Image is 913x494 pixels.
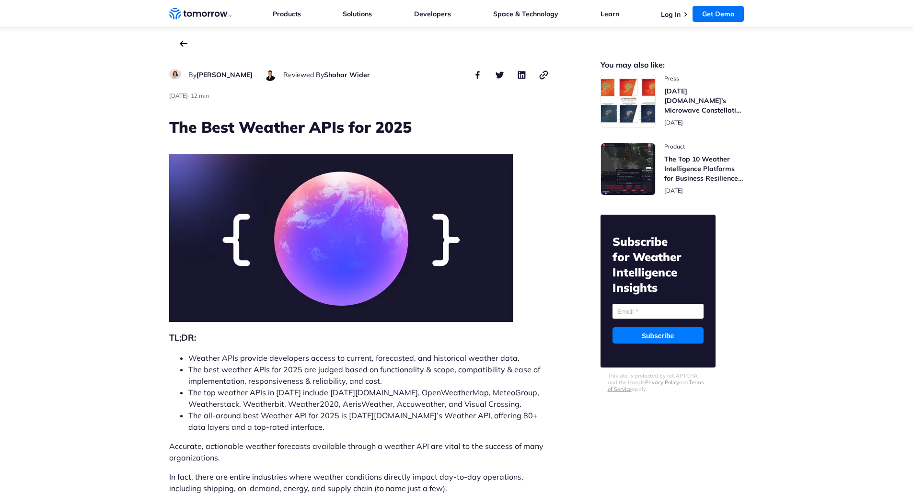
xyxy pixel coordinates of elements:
[169,7,231,21] a: Home link
[283,69,370,80] div: author name
[661,10,681,19] a: Log In
[516,69,528,80] button: share this post on linkedin
[188,387,550,410] li: The top weather APIs in [DATE] include [DATE][DOMAIN_NAME], OpenWeatherMap, MeteoGroup, Weatherst...
[188,69,253,80] div: author name
[188,92,189,99] span: ·
[601,75,744,127] a: Read Tomorrow.io’s Microwave Constellation Ready To Help This Hurricane Season
[188,410,550,433] li: The all-around best Weather API for 2025 is [DATE][DOMAIN_NAME]’s Weather API, offering 80+ data ...
[493,10,558,18] a: Space & Technology
[188,70,196,79] span: By
[601,10,619,18] a: Learn
[169,69,181,79] img: Ruth Favela
[273,10,301,18] a: Products
[664,154,744,183] h3: The Top 10 Weather Intelligence Platforms for Business Resilience in [DATE]
[664,143,744,150] span: post catecory
[188,352,550,364] li: Weather APIs provide developers access to current, forecasted, and historical weather data.
[169,92,188,99] span: publish date
[664,119,683,126] span: publish date
[608,379,704,392] a: Terms of Service
[494,69,506,80] button: share this post on twitter
[414,10,451,18] a: Developers
[343,10,372,18] a: Solutions
[169,331,550,345] h2: TL;DR:
[283,70,324,79] span: Reviewed By
[264,69,276,81] img: Shahar Wider
[613,304,704,319] input: Email *
[613,327,704,344] input: Subscribe
[664,86,744,115] h3: [DATE][DOMAIN_NAME]’s Microwave Constellation Ready To Help This Hurricane Season
[538,69,550,80] button: copy link to clipboard
[693,6,744,22] a: Get Demo
[188,364,550,387] li: The best weather APIs for 2025 are judged based on functionality & scope, compatibility & ease of...
[608,372,708,392] p: This site is protected by reCAPTCHA and the Google and apply.
[169,116,550,138] h1: The Best Weather APIs for 2025
[180,40,187,47] a: back to the main blog page
[601,143,744,195] a: Read The Top 10 Weather Intelligence Platforms for Business Resilience in 2025
[664,187,683,194] span: publish date
[191,92,209,99] span: Estimated reading time
[664,75,744,82] span: post catecory
[613,234,704,295] h2: Subscribe for Weather Intelligence Insights
[472,69,484,80] button: share this post on facebook
[601,61,744,69] h2: You may also like:
[645,379,679,386] a: Privacy Policy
